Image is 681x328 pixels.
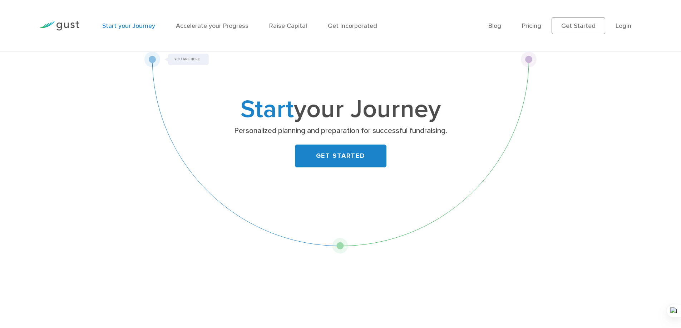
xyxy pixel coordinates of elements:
[199,98,482,121] h1: your Journey
[295,145,386,167] a: GET STARTED
[616,22,631,30] a: Login
[202,126,479,136] p: Personalized planning and preparation for successful fundraising.
[552,17,605,34] a: Get Started
[522,22,541,30] a: Pricing
[39,21,79,31] img: Gust Logo
[328,22,377,30] a: Get Incorporated
[269,22,307,30] a: Raise Capital
[488,22,501,30] a: Blog
[176,22,248,30] a: Accelerate your Progress
[241,94,294,124] span: Start
[102,22,155,30] a: Start your Journey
